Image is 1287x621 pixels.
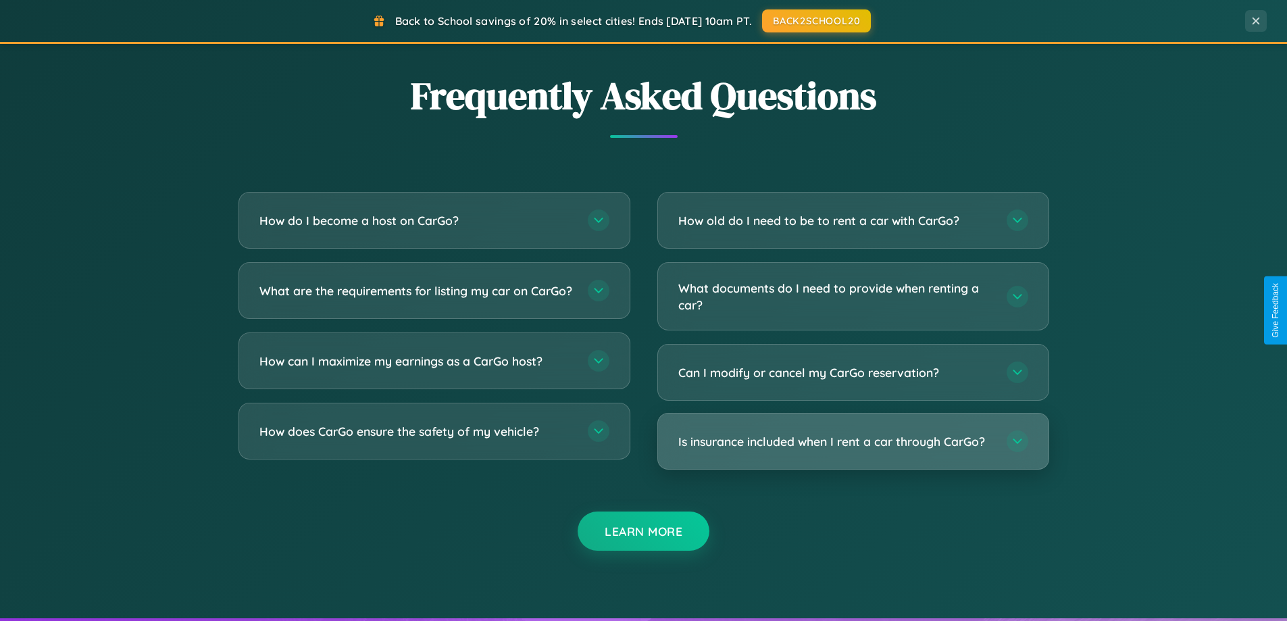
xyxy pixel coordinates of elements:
[678,364,993,381] h3: Can I modify or cancel my CarGo reservation?
[678,433,993,450] h3: Is insurance included when I rent a car through CarGo?
[259,423,574,440] h3: How does CarGo ensure the safety of my vehicle?
[259,353,574,370] h3: How can I maximize my earnings as a CarGo host?
[238,70,1049,122] h2: Frequently Asked Questions
[678,212,993,229] h3: How old do I need to be to rent a car with CarGo?
[578,512,709,551] button: Learn More
[395,14,752,28] span: Back to School savings of 20% in select cities! Ends [DATE] 10am PT.
[762,9,871,32] button: BACK2SCHOOL20
[259,212,574,229] h3: How do I become a host on CarGo?
[678,280,993,313] h3: What documents do I need to provide when renting a car?
[1271,283,1280,338] div: Give Feedback
[259,282,574,299] h3: What are the requirements for listing my car on CarGo?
